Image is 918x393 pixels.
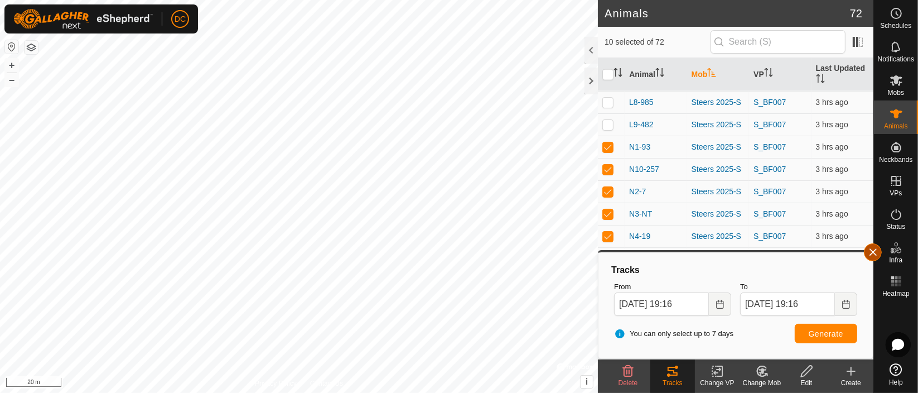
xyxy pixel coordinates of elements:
p-sorticon: Activate to sort [816,76,825,85]
span: 19 Aug 2025, 3:44 pm [816,120,848,129]
label: From [614,281,731,293]
div: Steers 2025-S [692,141,745,153]
p-sorticon: Activate to sort [613,70,622,79]
span: 72 [850,5,862,22]
a: Contact Us [310,378,343,389]
span: Help [889,379,903,386]
a: S_BF007 [753,209,786,218]
span: Notifications [878,56,914,63]
div: Change VP [695,378,740,388]
a: S_BF007 [753,98,786,107]
button: Reset Map [5,40,18,54]
button: – [5,73,18,87]
span: Schedules [880,22,911,29]
a: S_BF007 [753,187,786,196]
span: 19 Aug 2025, 3:44 pm [816,165,848,174]
p-sorticon: Activate to sort [707,70,716,79]
p-sorticon: Activate to sort [655,70,664,79]
span: 19 Aug 2025, 3:44 pm [816,98,848,107]
div: Tracks [610,263,862,277]
span: L8-985 [629,97,654,108]
th: VP [749,58,811,92]
th: Mob [687,58,749,92]
a: S_BF007 [753,142,786,151]
span: 19 Aug 2025, 3:44 pm [816,232,848,241]
p-sorticon: Activate to sort [764,70,773,79]
div: Change Mob [740,378,784,388]
span: You can only select up to 7 days [614,328,733,339]
div: Steers 2025-S [692,231,745,242]
button: Generate [795,324,857,343]
span: Mobs [888,89,904,96]
span: VPs [890,190,902,196]
div: Steers 2025-S [692,186,745,198]
span: N4-19 [629,231,650,242]
span: N1-93 [629,141,650,153]
span: Animals [884,123,908,130]
button: i [581,376,593,388]
a: Help [874,359,918,390]
div: Steers 2025-S [692,164,745,175]
div: Steers 2025-S [692,97,745,108]
input: Search (S) [711,30,845,54]
a: S_BF007 [753,165,786,174]
a: S_BF007 [753,232,786,241]
span: 19 Aug 2025, 3:44 pm [816,142,848,151]
a: S_BF007 [753,120,786,129]
span: Delete [619,379,638,387]
img: Gallagher Logo [13,9,153,29]
div: Steers 2025-S [692,208,745,220]
span: DC [175,13,186,25]
div: Tracks [650,378,695,388]
button: Map Layers [25,41,38,54]
span: L9-482 [629,119,654,131]
h2: Animals [605,7,850,20]
span: Neckbands [879,156,912,163]
span: N10-257 [629,164,659,175]
div: Edit [784,378,829,388]
a: Privacy Policy [255,378,297,389]
span: Infra [889,257,902,263]
div: Steers 2025-S [692,119,745,131]
button: Choose Date [709,293,731,316]
span: Status [886,223,905,230]
button: Choose Date [835,293,857,316]
button: + [5,59,18,72]
span: 19 Aug 2025, 3:45 pm [816,187,848,196]
span: N3-NT [629,208,652,220]
span: 19 Aug 2025, 3:44 pm [816,209,848,218]
span: Generate [809,329,843,338]
th: Last Updated [811,58,873,92]
span: i [586,377,588,386]
th: Animal [625,58,687,92]
span: 10 selected of 72 [605,36,710,48]
div: Create [829,378,873,388]
label: To [740,281,857,293]
span: Heatmap [882,290,910,297]
span: N2-7 [629,186,646,198]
